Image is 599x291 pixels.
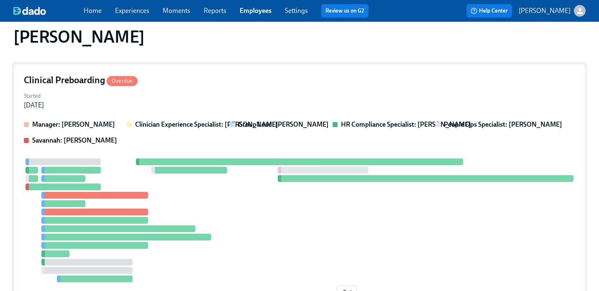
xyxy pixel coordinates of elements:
a: Experiences [115,7,149,15]
div: [DATE] [24,101,44,110]
a: dado [13,7,84,15]
strong: Savannah: [PERSON_NAME] [32,136,117,144]
a: Reports [204,7,226,15]
strong: People Ops Specialist: [PERSON_NAME] [444,120,562,128]
a: Settings [285,7,308,15]
button: Help Center [466,4,512,18]
p: [PERSON_NAME] [519,6,571,15]
a: Review us on G2 [325,7,364,15]
button: Review us on G2 [321,4,369,18]
strong: Group Lead: [PERSON_NAME] [238,120,329,128]
a: Home [84,7,102,15]
strong: Manager: [PERSON_NAME] [32,120,115,128]
strong: Clinician Experience Specialist: [PERSON_NAME] [135,120,278,128]
button: [PERSON_NAME] [519,5,586,17]
strong: HR Compliance Specialist: [PERSON_NAME] [341,120,471,128]
h1: [PERSON_NAME] [13,27,145,47]
a: Moments [163,7,190,15]
img: dado [13,7,46,15]
span: Overdue [107,78,138,84]
label: Started [24,92,44,101]
span: Help Center [471,7,508,15]
h4: Clinical Preboarding [24,74,138,87]
a: Employees [240,7,271,15]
